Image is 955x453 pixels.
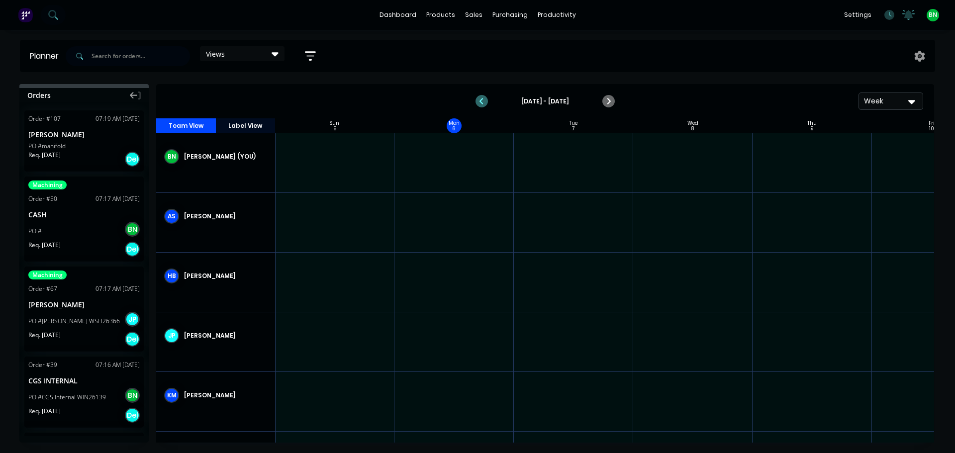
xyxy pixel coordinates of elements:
div: purchasing [487,7,533,22]
div: [PERSON_NAME] [28,129,140,140]
div: Order # 39 [28,361,57,369]
div: Sun [330,120,339,126]
div: CASH [28,209,140,220]
span: Views [206,49,225,59]
div: BN [125,388,140,403]
div: 07:19 AM [DATE] [95,114,140,123]
span: Machining [28,271,67,279]
div: [PERSON_NAME] [28,299,140,310]
div: Del [125,332,140,347]
button: Week [859,92,923,110]
div: 07:17 AM [DATE] [95,284,140,293]
span: Machining [28,181,67,189]
div: [PERSON_NAME] (You) [184,152,267,161]
div: JP [125,312,140,327]
div: PO #CGS Internal WIN26139 [28,393,106,402]
div: [PERSON_NAME] [184,272,267,280]
a: dashboard [375,7,421,22]
div: Fri [929,120,935,126]
span: Orders [27,90,51,100]
div: Wed [687,120,698,126]
div: settings [839,7,876,22]
div: Del [125,408,140,423]
div: PO #[PERSON_NAME] WSH26366 [28,317,120,326]
div: sales [460,7,487,22]
div: AS [164,209,179,224]
div: Order # 107 [28,114,61,123]
div: JP [164,328,179,343]
div: Order # 67 [28,284,57,293]
div: BN [125,222,140,237]
div: 6 [452,126,456,131]
div: productivity [533,7,581,22]
div: 9 [811,126,814,131]
button: Label View [216,118,276,133]
span: BN [929,10,937,19]
div: PO # [28,227,42,236]
div: Del [125,152,140,167]
span: Req. [DATE] [28,151,61,160]
div: [PERSON_NAME] [184,212,267,221]
div: Planner [30,50,64,62]
div: Mon [449,120,460,126]
div: 07:17 AM [DATE] [95,194,140,203]
strong: [DATE] - [DATE] [495,97,595,106]
div: 07:16 AM [DATE] [95,361,140,369]
div: 8 [691,126,694,131]
div: Thu [807,120,817,126]
div: 7 [572,126,574,131]
div: products [421,7,460,22]
div: [PERSON_NAME] [184,391,267,400]
img: Factory [18,7,33,22]
div: KM [164,388,179,403]
div: [PERSON_NAME] [184,331,267,340]
div: Del [125,242,140,257]
div: Order # 50 [28,194,57,203]
span: Req. [DATE] [28,241,61,250]
span: Req. [DATE] [28,407,61,416]
div: Week [864,96,910,106]
div: CGS INTERNAL [28,375,140,386]
div: PO #manifold [28,142,66,151]
div: Tue [569,120,577,126]
input: Search for orders... [92,46,190,66]
div: HB [164,269,179,283]
button: Team View [156,118,216,133]
span: Req. [DATE] [28,331,61,340]
div: BN [164,149,179,164]
div: 10 [929,126,934,131]
div: 5 [333,126,336,131]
